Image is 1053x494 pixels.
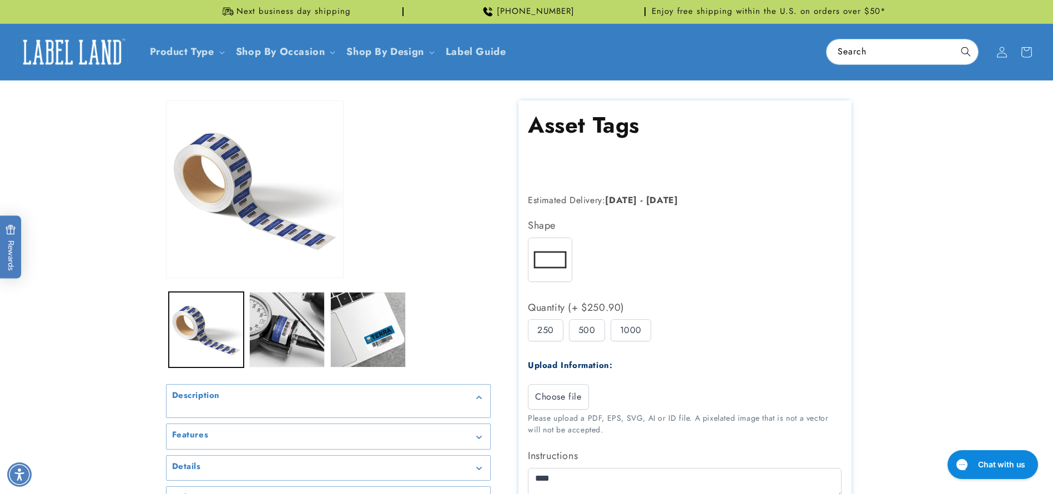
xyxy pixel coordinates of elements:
h2: Features [172,430,209,441]
span: Rewards [6,225,16,271]
h2: Description [172,390,220,401]
a: Label Guide [439,39,513,65]
span: Next business day shipping [236,6,351,17]
span: Shop By Occasion [236,46,325,58]
p: Estimated Delivery: [528,193,805,209]
summary: Shop By Design [340,39,439,65]
div: 500 [569,319,605,341]
span: (+ $250.90) [565,299,624,316]
h1: Asset Tags [528,110,842,139]
img: Label Land [17,35,128,69]
strong: - [641,194,643,206]
span: Choose file [535,390,582,404]
iframe: Sign Up via Text for Offers [9,405,140,438]
iframe: Gorgias live chat messenger [942,446,1042,483]
a: Product Type [150,44,214,59]
span: Enjoy free shipping within the U.S. on orders over $50* [652,6,886,17]
label: Instructions [528,447,842,465]
img: 1.5x0.75" [528,238,572,281]
label: Upload Information: [528,359,612,371]
summary: Product Type [143,39,229,65]
button: Search [954,39,978,64]
a: Label Land [13,31,132,73]
a: Shop By Design [346,44,424,59]
div: Accessibility Menu [7,462,32,487]
strong: [DATE] [605,194,637,206]
button: Load image 2 in gallery view [249,292,325,367]
button: Load image 1 in gallery view [169,292,244,367]
div: Please upload a PDF, EPS, SVG, AI or ID file. A pixelated image that is not a vector will not be ... [528,412,842,436]
button: Load image 3 in gallery view [330,292,406,367]
span: Label Guide [446,46,506,58]
strong: [DATE] [646,194,678,206]
summary: Shop By Occasion [229,39,340,65]
div: 1000 [611,319,651,341]
div: 250 [528,319,563,341]
summary: Details [167,456,490,481]
summary: Description [167,385,490,410]
span: [PHONE_NUMBER] [497,6,575,17]
div: Shape [528,216,842,234]
div: Quantity [528,299,842,316]
h2: Details [172,461,201,472]
summary: Features [167,424,490,449]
